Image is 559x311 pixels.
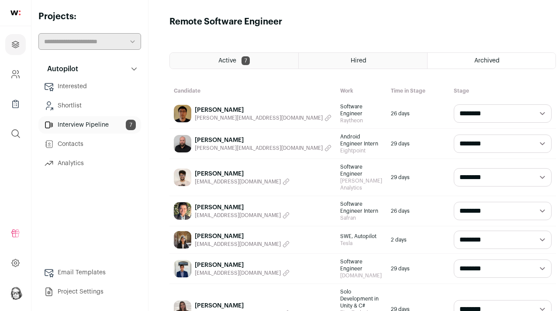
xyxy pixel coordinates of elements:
img: 3e222741183910262ad815da97c7865ef58cabc061580ee7f1f10e2745a67b73.jpg [174,135,191,152]
span: [DOMAIN_NAME] [340,272,382,279]
a: [PERSON_NAME] [195,203,290,212]
span: 7 [242,56,250,65]
a: Project Settings [38,283,141,301]
a: [PERSON_NAME] [195,106,331,114]
a: Company and ATS Settings [5,64,26,85]
div: 29 days [386,129,449,159]
a: Analytics [38,155,141,172]
img: f0a91edaaf6b824e3be3f21fbc8171f8b6e1322acc75f58bac69b16cc5264c3c.jpg [174,260,191,277]
div: 26 days [386,196,449,226]
span: [PERSON_NAME][EMAIL_ADDRESS][DOMAIN_NAME] [195,114,323,121]
span: Safran [340,214,382,221]
a: Projects [5,34,26,55]
button: [EMAIL_ADDRESS][DOMAIN_NAME] [195,270,290,276]
span: Android Engineer Intern [340,133,382,147]
div: Stage [449,83,556,99]
div: 26 days [386,99,449,128]
div: 2 days [386,226,449,253]
button: [PERSON_NAME][EMAIL_ADDRESS][DOMAIN_NAME] [195,114,331,121]
p: Autopilot [42,64,78,74]
img: 8200c31dbe12dae46a348ee62600d87e6bf0f9d6a4530730dc260d5c32078b69.jpg [174,105,191,122]
span: Solo Development in Unity & C# [340,288,382,309]
span: Software Engineer [340,163,382,177]
a: Active 7 [170,53,298,69]
a: Company Lists [5,93,26,114]
span: [EMAIL_ADDRESS][DOMAIN_NAME] [195,212,281,219]
span: Archived [474,58,500,64]
div: 29 days [386,254,449,283]
button: [EMAIL_ADDRESS][DOMAIN_NAME] [195,241,290,248]
img: cedb10631c463e2c8d1d75c834e78f531cf1d0abdb216a5d606177d626682016.jpg [174,169,191,186]
img: wellfound-shorthand-0d5821cbd27db2630d0214b213865d53afaa358527fdda9d0ea32b1df1b89c2c.svg [10,10,21,15]
span: [PERSON_NAME][EMAIL_ADDRESS][DOMAIN_NAME] [195,145,323,152]
span: [EMAIL_ADDRESS][DOMAIN_NAME] [195,270,281,276]
span: Hired [351,58,366,64]
a: Interested [38,78,141,95]
a: [PERSON_NAME] [195,261,290,270]
span: [PERSON_NAME] Analytics [340,177,382,191]
a: Shortlist [38,97,141,114]
button: [PERSON_NAME][EMAIL_ADDRESS][DOMAIN_NAME] [195,145,331,152]
div: 29 days [386,159,449,196]
div: Candidate [169,83,336,99]
img: fe8001141bec14c261b64a340d2d8dcad484b179f8a218e9d17c951486a4144a.jpg [174,231,191,249]
span: Eightpoint [340,147,382,154]
span: Software Engineer [340,258,382,272]
span: Software Engineer Intern [340,200,382,214]
button: [EMAIL_ADDRESS][DOMAIN_NAME] [195,178,290,185]
a: Email Templates [38,264,141,281]
a: [PERSON_NAME] [195,136,331,145]
div: Work [336,83,386,99]
button: [EMAIL_ADDRESS][DOMAIN_NAME] [195,212,290,219]
h2: Projects: [38,10,141,23]
button: Autopilot [38,60,141,78]
img: 2818868-medium_jpg [9,286,23,300]
h1: Remote Software Engineer [169,16,556,28]
span: Software Engineer [340,103,382,117]
span: [EMAIL_ADDRESS][DOMAIN_NAME] [195,241,281,248]
a: [PERSON_NAME] [195,169,290,178]
img: fdd250f1e85c7446865d66a979d482644db1a12b95e45cdac0eef98548cdca98 [174,202,191,220]
span: SWE, Autopilot [340,233,382,240]
a: [PERSON_NAME] [195,232,290,241]
button: Open dropdown [9,286,23,300]
a: Contacts [38,135,141,153]
a: Hired [299,53,427,69]
a: [PERSON_NAME] [195,301,290,310]
span: 7 [126,120,136,130]
span: Active [218,58,236,64]
span: [EMAIL_ADDRESS][DOMAIN_NAME] [195,178,281,185]
span: Raytheon [340,117,382,124]
span: Tesla [340,240,382,247]
a: Interview Pipeline7 [38,116,141,134]
div: Time in Stage [386,83,449,99]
